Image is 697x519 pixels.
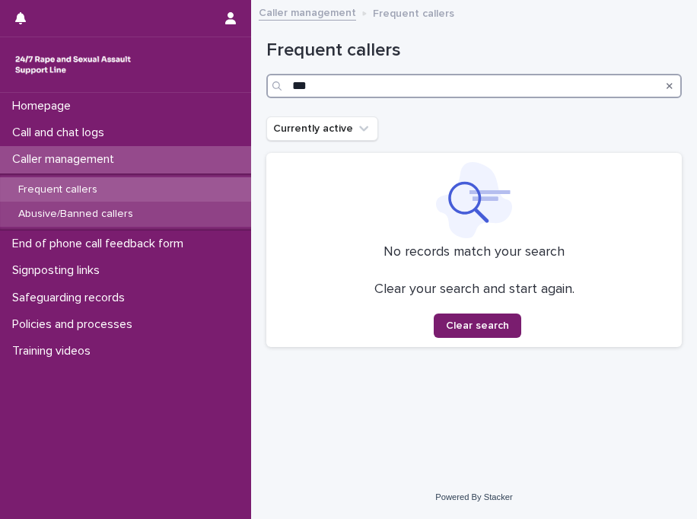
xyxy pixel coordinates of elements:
p: Policies and processes [6,317,145,332]
p: Safeguarding records [6,291,137,305]
p: Frequent callers [6,183,110,196]
h1: Frequent callers [266,40,682,62]
img: rhQMoQhaT3yELyF149Cw [12,49,134,80]
span: Clear search [446,320,509,331]
button: Clear search [434,314,521,338]
p: Caller management [6,152,126,167]
p: No records match your search [275,244,673,261]
p: Signposting links [6,263,112,278]
p: Abusive/Banned callers [6,208,145,221]
p: Training videos [6,344,103,358]
p: Call and chat logs [6,126,116,140]
p: End of phone call feedback form [6,237,196,251]
p: Frequent callers [373,4,454,21]
p: Clear your search and start again. [374,282,574,298]
a: Caller management [259,3,356,21]
input: Search [266,74,682,98]
a: Powered By Stacker [435,492,512,501]
button: Currently active [266,116,378,141]
p: Homepage [6,99,83,113]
